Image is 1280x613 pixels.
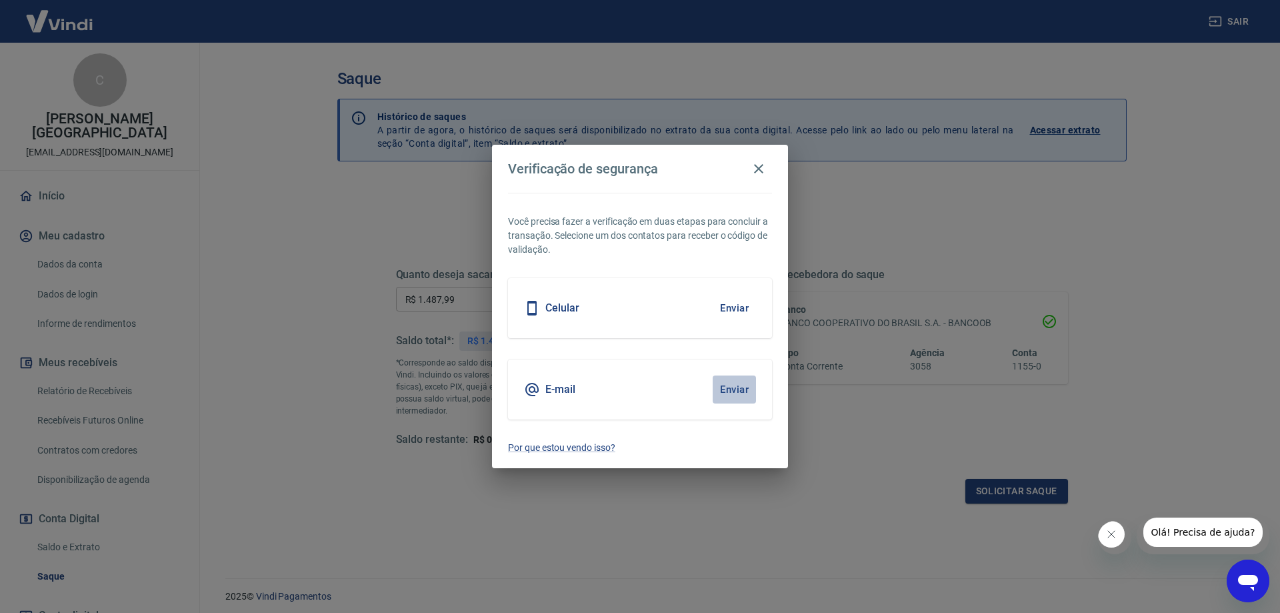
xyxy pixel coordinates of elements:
[508,441,772,455] a: Por que estou vendo isso?
[545,301,579,315] h5: Celular
[713,376,756,404] button: Enviar
[713,294,756,322] button: Enviar
[508,161,658,177] h4: Verificação de segurança
[1098,521,1131,554] iframe: Fechar mensagem
[545,383,575,396] h5: E-mail
[1227,560,1269,602] iframe: Botão para abrir a janela de mensagens
[1137,518,1269,554] iframe: Mensagem da empresa
[508,215,772,257] p: Você precisa fazer a verificação em duas etapas para concluir a transação. Selecione um dos conta...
